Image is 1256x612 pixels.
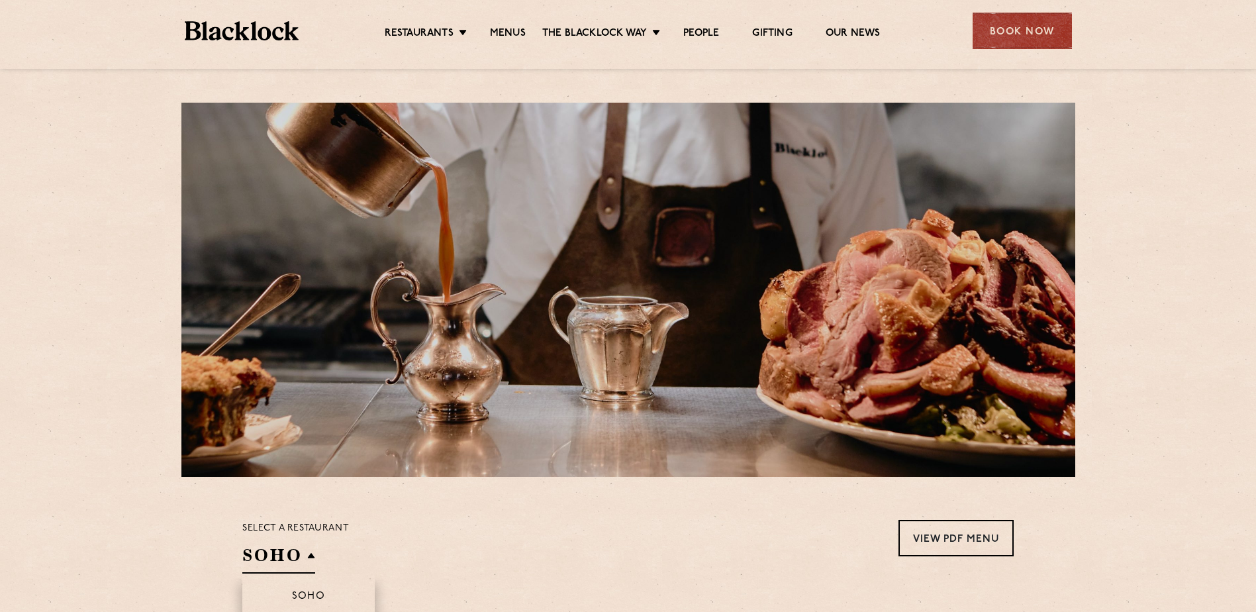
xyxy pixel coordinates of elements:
a: View PDF Menu [898,520,1014,556]
p: Select a restaurant [242,520,349,537]
a: Menus [490,27,526,42]
a: Our News [826,27,881,42]
div: Book Now [973,13,1072,49]
p: Soho [292,591,326,604]
a: Gifting [752,27,792,42]
a: People [683,27,719,42]
a: Restaurants [385,27,454,42]
img: BL_Textured_Logo-footer-cropped.svg [185,21,299,40]
h2: SOHO [242,544,315,574]
a: The Blacklock Way [542,27,647,42]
